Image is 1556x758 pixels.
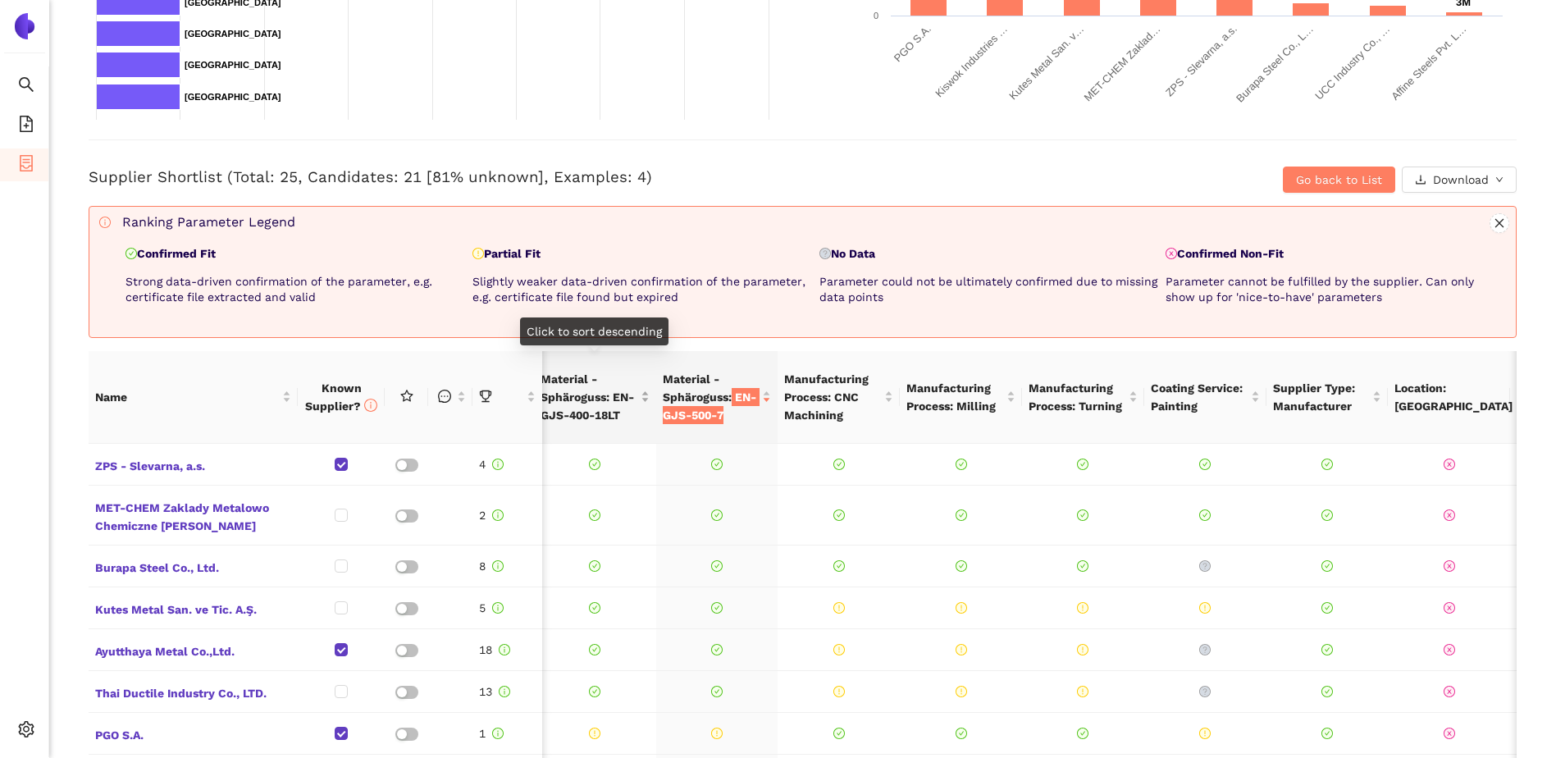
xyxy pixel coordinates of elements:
span: check-circle [711,644,723,655]
span: check-circle [1077,728,1088,739]
span: info-circle [99,217,111,228]
span: MET-CHEM Zaklady Metalowo Chemiczne [PERSON_NAME] [95,495,291,535]
span: close-circle [1444,686,1455,697]
span: 5 [479,601,504,614]
text: Kutes Metal San. v… [1006,23,1086,103]
span: check-circle [1077,560,1088,572]
span: search [18,71,34,103]
span: question-circle [1199,686,1211,697]
div: Ranking Parameter Legend [122,213,1509,233]
span: info-circle [499,644,510,655]
span: info-circle [364,399,377,412]
th: this column's title is Coating Service: Painting,this column is sortable [1144,351,1266,444]
span: PGO S.A. [95,723,291,744]
span: ZPS - Slevarna, a.s. [95,454,291,475]
span: close-circle [1444,602,1455,614]
text: MET-CHEM Zaklad… [1081,23,1162,104]
span: 4 [479,458,504,471]
span: close-circle [1444,644,1455,655]
span: Ayutthaya Metal Co.,Ltd. [95,639,291,660]
span: Known Supplier? [305,381,377,413]
span: Location: [GEOGRAPHIC_DATA] [1394,379,1513,415]
span: exclamation-circle [956,602,967,614]
span: exclamation-circle [1199,728,1211,739]
text: Kiswok Industries … [933,23,1010,100]
text: [GEOGRAPHIC_DATA] [185,92,281,102]
th: this column is sortable [429,351,472,444]
th: this column's title is Location: Viet Nam,this column is sortable [1388,351,1510,444]
text: PGO S.A. [891,23,933,65]
span: check-circle [956,459,967,470]
p: Partial Fit [472,246,813,263]
span: container [18,149,34,182]
span: check-circle [125,248,137,259]
span: check-circle [833,459,845,470]
span: 2 [479,509,504,522]
th: this column's title is Material - Sphäroguss: EN-GJS-400-18LT,this column is sortable [534,351,656,444]
th: this column is sortable [472,351,542,444]
span: check-circle [1199,459,1211,470]
span: Thai Ductile Industry Co., LTD. [95,681,291,702]
span: info-circle [492,509,504,521]
span: down [1495,176,1504,185]
button: Go back to List [1283,167,1395,193]
span: exclamation-circle [956,686,967,697]
button: downloadDownloaddown [1402,167,1517,193]
p: Slightly weaker data-driven confirmation of the parameter, e.g. certificate file found but expired [472,274,813,306]
span: check-circle [711,459,723,470]
span: exclamation-circle [1077,602,1088,614]
span: check-circle [711,560,723,572]
span: check-circle [589,509,600,521]
span: 8 [479,559,504,573]
span: check-circle [833,509,845,521]
span: exclamation-circle [1077,644,1088,655]
span: exclamation-circle [833,602,845,614]
span: check-circle [956,509,967,521]
span: check-circle [711,602,723,614]
span: check-circle [1077,459,1088,470]
span: Material - Sphäroguss: EN-GJS-500-7 [663,370,760,424]
span: setting [18,715,34,748]
span: Material - Sphäroguss: EN-GJS-400-18LT [541,370,637,424]
span: check-circle [589,459,600,470]
span: exclamation-circle [1199,602,1211,614]
span: check-circle [1321,728,1333,739]
span: close-circle [1444,509,1455,521]
span: Manufacturing Process: Milling [906,379,1003,415]
span: 13 [479,685,510,698]
span: exclamation-circle [589,728,600,739]
span: exclamation-circle [472,248,484,259]
p: Parameter could not be ultimately confirmed due to missing data points [819,274,1160,306]
span: check-circle [589,602,600,614]
span: close-circle [1166,248,1177,259]
span: check-circle [1321,459,1333,470]
span: question-circle [1199,644,1211,655]
span: check-circle [956,728,967,739]
span: 1 [479,727,504,740]
span: Download [1433,171,1489,189]
span: Go back to List [1296,171,1382,189]
div: Click to sort descending [520,317,668,345]
span: check-circle [1321,686,1333,697]
span: info-circle [492,728,504,739]
span: question-circle [819,248,831,259]
span: Manufacturing Process: Turning [1029,379,1125,415]
th: this column's title is Manufacturing Process: CNC Machining,this column is sortable [778,351,900,444]
span: Coating Service: Painting [1151,379,1248,415]
p: Confirmed Non-Fit [1166,246,1506,263]
span: check-circle [956,560,967,572]
span: check-circle [1321,560,1333,572]
span: check-circle [1199,509,1211,521]
p: Confirmed Fit [125,246,466,263]
span: check-circle [711,686,723,697]
span: Kutes Metal San. ve Tic. A.Ş. [95,597,291,619]
span: info-circle [492,459,504,470]
span: check-circle [1321,602,1333,614]
text: [GEOGRAPHIC_DATA] [185,60,281,70]
span: check-circle [1077,509,1088,521]
span: exclamation-circle [1077,686,1088,697]
p: Parameter cannot be fulfilled by the supplier. Can only show up for 'nice-to-have' parameters [1166,274,1506,306]
span: Manufacturing Process: CNC Machining [784,370,881,424]
th: this column's title is Name,this column is sortable [89,351,298,444]
span: Burapa Steel Co., Ltd. [95,555,291,577]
